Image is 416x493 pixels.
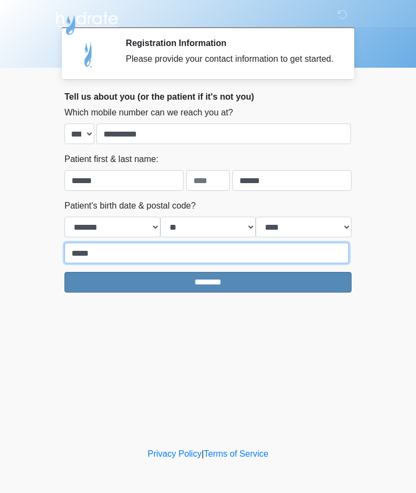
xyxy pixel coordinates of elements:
[54,8,120,36] img: Hydrate IV Bar - Arcadia Logo
[126,53,335,66] div: Please provide your contact information to get started.
[204,449,268,458] a: Terms of Service
[64,199,196,212] label: Patient's birth date & postal code?
[201,449,204,458] a: |
[73,38,105,70] img: Agent Avatar
[64,92,352,102] h2: Tell us about you (or the patient if it's not you)
[64,106,233,119] label: Which mobile number can we reach you at?
[148,449,202,458] a: Privacy Policy
[64,153,158,166] label: Patient first & last name:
